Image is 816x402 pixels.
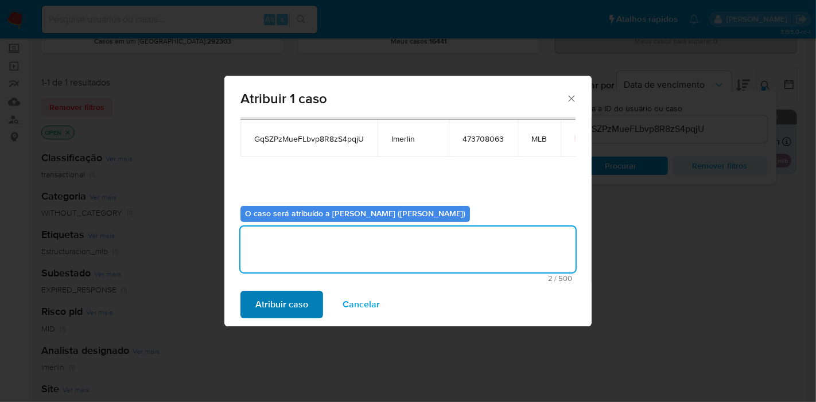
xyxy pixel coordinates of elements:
[254,134,364,144] span: GqSZPzMueFLbvp8R8zS4pqjU
[463,134,504,144] span: 473708063
[391,134,435,144] span: lmerlin
[245,208,465,219] b: O caso será atribuído a [PERSON_NAME] ([PERSON_NAME])
[240,92,566,106] span: Atribuir 1 caso
[328,291,395,318] button: Cancelar
[531,134,547,144] span: MLB
[244,275,572,282] span: Máximo de 500 caracteres
[574,131,588,145] button: icon-button
[343,292,380,317] span: Cancelar
[224,76,592,326] div: assign-modal
[566,93,576,103] button: Fechar a janela
[240,291,323,318] button: Atribuir caso
[255,292,308,317] span: Atribuir caso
